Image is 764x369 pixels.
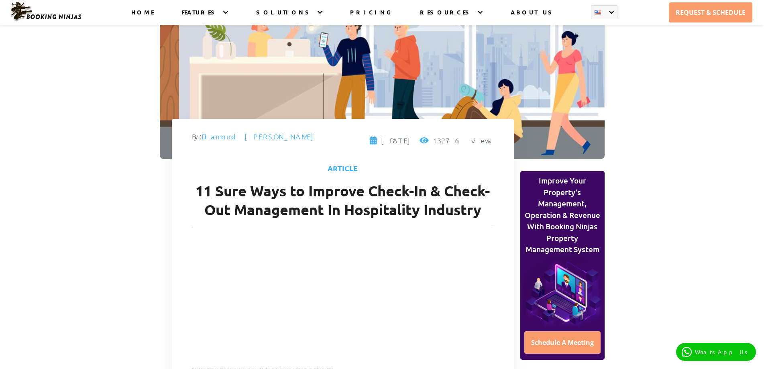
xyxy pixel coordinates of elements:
[524,331,601,354] a: Schedule A Meeting
[192,131,316,151] div: By:
[511,8,555,25] a: ABOUT US
[256,8,312,25] a: SOLUTIONS
[131,8,154,25] a: HOME
[192,181,494,227] h1: 11 Sure Ways to Improve Check-In & Check-Out Management In Hospitality Industry
[523,175,602,255] p: Improve Your Property's Management, Operation & Revenue With Booking Ninjas Property Management S...
[523,255,602,328] img: blog-cta-bg_aside.png
[10,2,82,22] img: Booking Ninjas Logo
[676,343,756,361] a: WhatsApp Us
[420,135,494,151] span: 13276 views
[181,8,218,25] a: FEATURES
[420,8,473,25] a: RESOURCES
[669,2,752,22] a: REQUEST & SCHEDULE
[370,135,413,151] span: [DATE]
[695,349,750,355] p: WhatsApp Us
[350,8,392,25] a: PRICING
[202,132,316,141] a: Diamond. [PERSON_NAME]
[192,163,494,181] div: Article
